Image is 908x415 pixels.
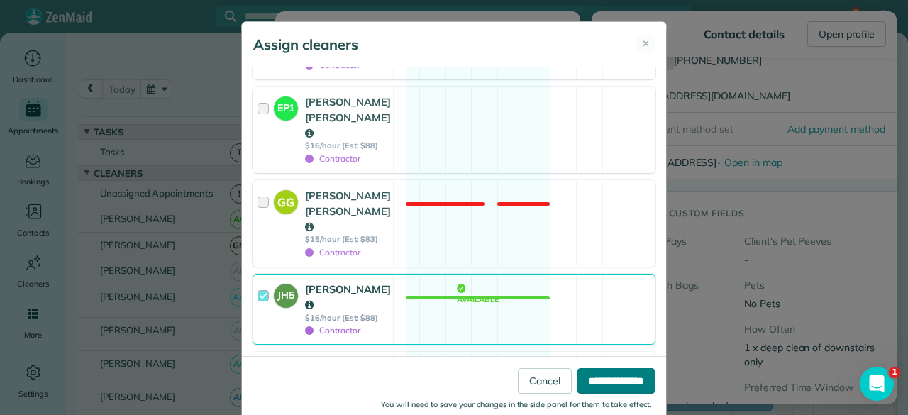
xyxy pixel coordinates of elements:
strong: [PERSON_NAME] [PERSON_NAME] [305,95,391,140]
iframe: Intercom live chat [860,367,894,401]
strong: GG [274,190,298,211]
span: Contractor [305,325,360,336]
strong: JH5 [274,284,298,303]
strong: $15/hour (Est: $83) [305,234,391,244]
a: Cancel [518,368,572,394]
small: You will need to save your changes in the side panel for them to take effect. [381,399,652,409]
strong: $16/hour (Est: $88) [305,313,391,323]
strong: [PERSON_NAME] [305,282,391,311]
span: Contractor [305,247,360,258]
strong: $16/hour (Est: $88) [305,140,391,150]
h5: Assign cleaners [253,35,358,55]
span: Contractor [305,153,360,164]
span: 1 [889,367,900,378]
span: ✕ [642,37,650,51]
span: Contractor [305,60,360,70]
strong: EP1 [274,96,298,116]
strong: [PERSON_NAME] [PERSON_NAME] [305,189,391,233]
